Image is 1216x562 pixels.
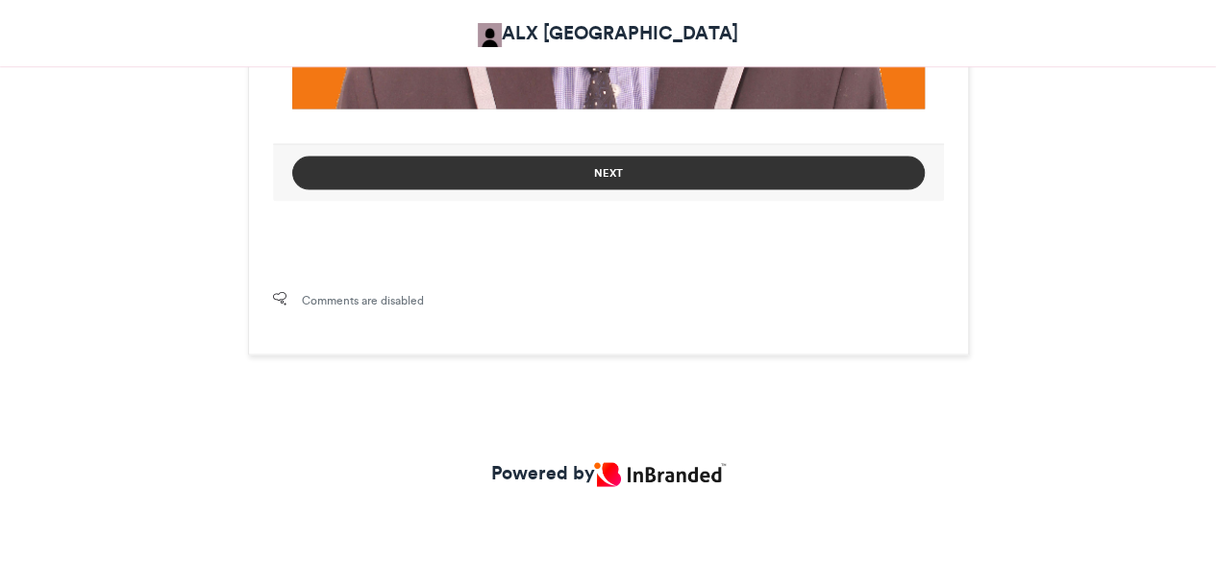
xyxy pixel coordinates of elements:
[490,458,725,486] a: Powered by
[302,291,424,308] span: Comments are disabled
[478,19,738,47] a: ALX [GEOGRAPHIC_DATA]
[478,23,502,47] img: ALX Africa
[292,156,925,189] button: Next
[594,462,725,486] img: Inbranded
